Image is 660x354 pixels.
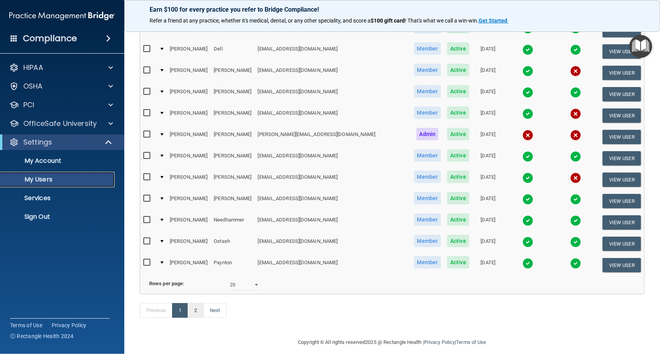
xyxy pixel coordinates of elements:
[255,212,411,233] td: [EMAIL_ADDRESS][DOMAIN_NAME]
[414,213,441,226] span: Member
[167,148,211,169] td: [PERSON_NAME]
[414,192,441,204] span: Member
[211,255,254,276] td: Paynton
[570,173,581,183] img: cross.ca9f0e7f.svg
[447,171,469,183] span: Active
[472,62,504,84] td: [DATE]
[167,255,211,276] td: [PERSON_NAME]
[255,148,411,169] td: [EMAIL_ADDRESS][DOMAIN_NAME]
[522,108,533,119] img: tick.e7d51cea.svg
[211,62,254,84] td: [PERSON_NAME]
[629,35,652,58] button: Open Resource Center
[414,85,441,98] span: Member
[603,194,641,208] button: View User
[447,256,469,269] span: Active
[149,281,184,286] b: Rows per page:
[522,215,533,226] img: tick.e7d51cea.svg
[447,213,469,226] span: Active
[447,64,469,76] span: Active
[167,41,211,62] td: [PERSON_NAME]
[5,213,111,221] p: Sign Out
[603,44,641,59] button: View User
[456,339,486,345] a: Terms of Use
[167,233,211,255] td: [PERSON_NAME]
[140,303,172,318] a: Previous
[522,258,533,269] img: tick.e7d51cea.svg
[603,130,641,144] button: View User
[472,126,504,148] td: [DATE]
[570,215,581,226] img: tick.e7d51cea.svg
[447,85,469,98] span: Active
[167,212,211,233] td: [PERSON_NAME]
[9,119,113,128] a: OfficeSafe University
[522,87,533,98] img: tick.e7d51cea.svg
[570,237,581,248] img: tick.e7d51cea.svg
[211,148,254,169] td: [PERSON_NAME]
[5,176,111,183] p: My Users
[211,212,254,233] td: Needhammer
[255,255,411,276] td: [EMAIL_ADDRESS][DOMAIN_NAME]
[255,126,411,148] td: [PERSON_NAME][EMAIL_ADDRESS][DOMAIN_NAME]
[472,41,504,62] td: [DATE]
[603,237,641,251] button: View User
[603,173,641,187] button: View User
[414,42,441,55] span: Member
[603,87,641,101] button: View User
[167,105,211,126] td: [PERSON_NAME]
[472,148,504,169] td: [DATE]
[255,190,411,212] td: [EMAIL_ADDRESS][DOMAIN_NAME]
[570,151,581,162] img: tick.e7d51cea.svg
[211,169,254,190] td: [PERSON_NAME]
[416,128,439,140] span: Admin
[211,84,254,105] td: [PERSON_NAME]
[447,235,469,247] span: Active
[447,42,469,55] span: Active
[172,303,188,318] a: 1
[9,100,113,110] a: PCI
[23,138,52,147] p: Settings
[188,303,204,318] a: 2
[203,303,226,318] a: Next
[522,151,533,162] img: tick.e7d51cea.svg
[255,84,411,105] td: [EMAIL_ADDRESS][DOMAIN_NAME]
[9,82,113,91] a: OSHA
[9,63,113,72] a: HIPAA
[522,237,533,248] img: tick.e7d51cea.svg
[255,105,411,126] td: [EMAIL_ADDRESS][DOMAIN_NAME]
[23,82,43,91] p: OSHA
[424,339,455,345] a: Privacy Policy
[211,41,254,62] td: Dell
[371,17,405,24] strong: $100 gift card
[9,8,115,24] img: PMB logo
[167,126,211,148] td: [PERSON_NAME]
[522,194,533,205] img: tick.e7d51cea.svg
[255,169,411,190] td: [EMAIL_ADDRESS][DOMAIN_NAME]
[447,192,469,204] span: Active
[414,149,441,162] span: Member
[23,119,97,128] p: OfficeSafe University
[472,255,504,276] td: [DATE]
[52,321,87,329] a: Privacy Policy
[570,130,581,141] img: cross.ca9f0e7f.svg
[522,130,533,141] img: cross.ca9f0e7f.svg
[414,235,441,247] span: Member
[570,108,581,119] img: cross.ca9f0e7f.svg
[5,157,111,165] p: My Account
[5,194,111,202] p: Services
[472,233,504,255] td: [DATE]
[603,258,641,272] button: View User
[211,105,254,126] td: [PERSON_NAME]
[167,62,211,84] td: [PERSON_NAME]
[603,151,641,166] button: View User
[570,66,581,77] img: cross.ca9f0e7f.svg
[570,44,581,55] img: tick.e7d51cea.svg
[23,100,34,110] p: PCI
[405,17,479,24] span: ! That's what we call a win-win.
[570,194,581,205] img: tick.e7d51cea.svg
[414,171,441,183] span: Member
[414,106,441,119] span: Member
[522,44,533,55] img: tick.e7d51cea.svg
[447,149,469,162] span: Active
[472,84,504,105] td: [DATE]
[255,41,411,62] td: [EMAIL_ADDRESS][DOMAIN_NAME]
